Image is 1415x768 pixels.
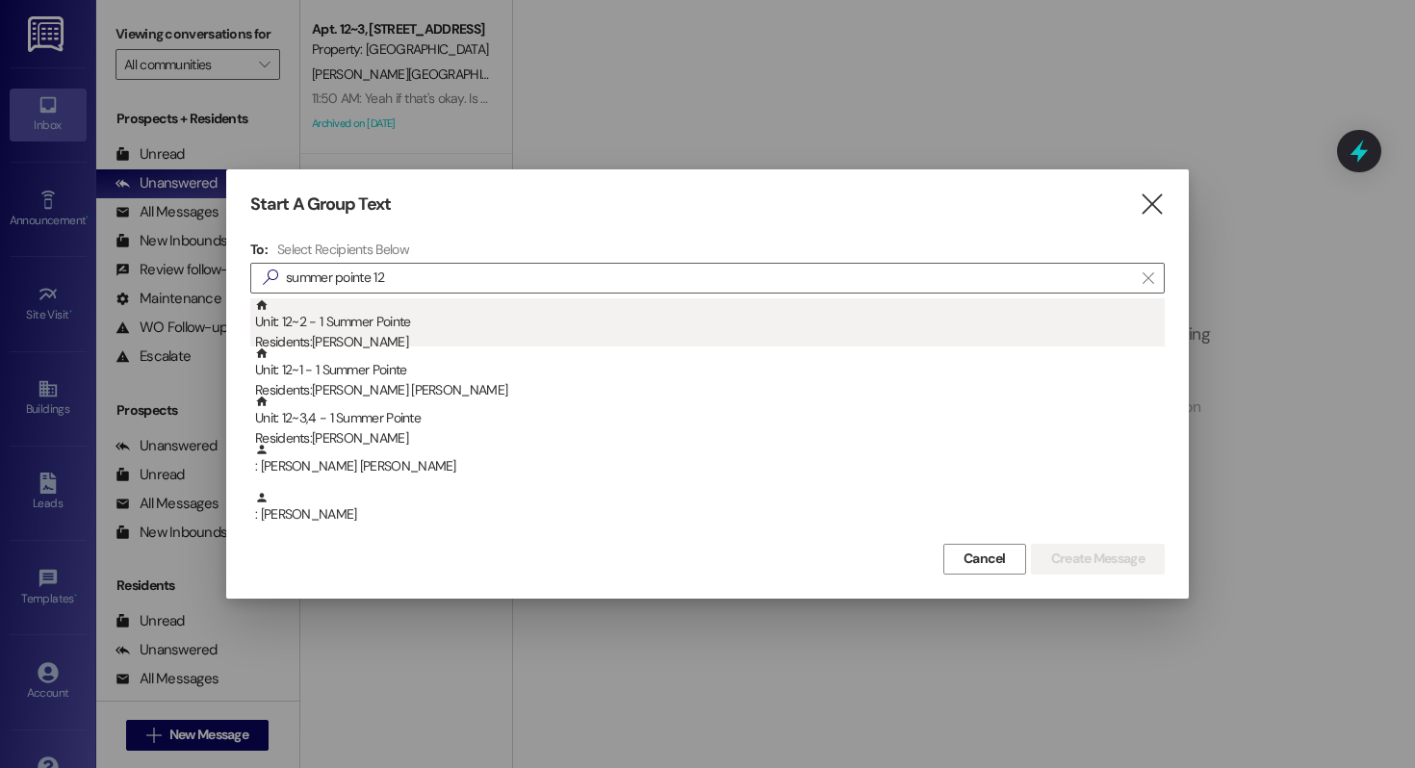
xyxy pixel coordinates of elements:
[250,395,1165,443] div: Unit: 12~3,4 - 1 Summer PointeResidents:[PERSON_NAME]
[255,443,1165,476] div: : [PERSON_NAME] [PERSON_NAME]
[286,265,1133,292] input: Search for any contact or apartment
[255,491,1165,525] div: : [PERSON_NAME]
[250,346,1165,395] div: Unit: 12~1 - 1 Summer PointeResidents:[PERSON_NAME] [PERSON_NAME]
[255,298,1165,353] div: Unit: 12~2 - 1 Summer Pointe
[1143,270,1153,286] i: 
[250,241,268,258] h3: To:
[1139,194,1165,215] i: 
[250,491,1165,539] div: : [PERSON_NAME]
[255,380,1165,400] div: Residents: [PERSON_NAME] [PERSON_NAME]
[250,298,1165,346] div: Unit: 12~2 - 1 Summer PointeResidents:[PERSON_NAME]
[255,395,1165,449] div: Unit: 12~3,4 - 1 Summer Pointe
[255,428,1165,448] div: Residents: [PERSON_NAME]
[250,193,391,216] h3: Start A Group Text
[250,443,1165,491] div: : [PERSON_NAME] [PERSON_NAME]
[277,241,409,258] h4: Select Recipients Below
[1051,549,1145,569] span: Create Message
[964,549,1006,569] span: Cancel
[255,332,1165,352] div: Residents: [PERSON_NAME]
[1133,264,1164,293] button: Clear text
[255,268,286,288] i: 
[943,544,1026,575] button: Cancel
[255,346,1165,401] div: Unit: 12~1 - 1 Summer Pointe
[1031,544,1165,575] button: Create Message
